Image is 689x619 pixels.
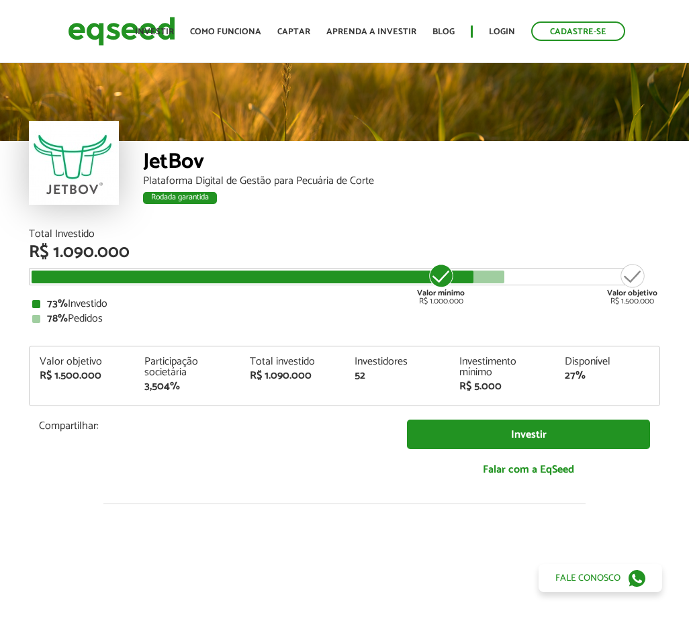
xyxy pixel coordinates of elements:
div: R$ 1.000.000 [416,263,466,305]
div: Plataforma Digital de Gestão para Pecuária de Corte [143,176,660,187]
div: R$ 1.500.000 [40,371,124,381]
div: 52 [355,371,439,381]
div: Investido [32,299,657,309]
div: Investimento mínimo [459,356,544,378]
div: R$ 5.000 [459,381,544,392]
a: Aprenda a investir [326,28,416,36]
a: Captar [277,28,310,36]
a: Cadastre-se [531,21,625,41]
div: 3,504% [144,381,229,392]
div: Disponível [565,356,649,367]
div: R$ 1.500.000 [607,263,657,305]
a: Investir [135,28,174,36]
div: Participação societária [144,356,229,378]
div: 27% [565,371,649,381]
div: Pedidos [32,314,657,324]
div: JetBov [143,151,660,176]
strong: 78% [47,309,68,328]
p: Compartilhar: [39,420,387,432]
div: Total Investido [29,229,660,240]
div: Valor objetivo [40,356,124,367]
img: EqSeed [68,13,175,49]
div: Total investido [250,356,334,367]
strong: Valor objetivo [607,287,657,299]
strong: 73% [47,295,68,313]
strong: Valor mínimo [417,287,465,299]
div: R$ 1.090.000 [250,371,334,381]
a: Falar com a EqSeed [407,456,650,483]
a: Blog [432,28,455,36]
a: Fale conosco [539,564,662,592]
div: Investidores [355,356,439,367]
a: Investir [407,420,650,450]
a: Login [489,28,515,36]
div: R$ 1.090.000 [29,244,660,261]
div: Rodada garantida [143,192,217,204]
a: Como funciona [190,28,261,36]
